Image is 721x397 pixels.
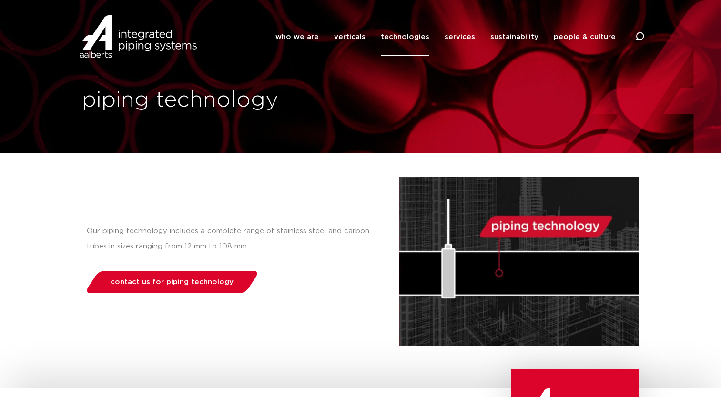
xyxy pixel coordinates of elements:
a: who we are [275,18,319,56]
a: sustainability [490,18,538,56]
a: technologies [381,18,429,56]
span: contact us for piping technology [111,278,234,286]
h1: piping technology [82,85,356,116]
a: verticals [334,18,366,56]
nav: Menu [275,18,616,56]
a: services [445,18,475,56]
a: contact us for piping technology [84,271,260,293]
a: people & culture [554,18,616,56]
p: Our piping technology includes a complete range of stainless steel and carbon tubes in sizes rang... [87,224,380,254]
